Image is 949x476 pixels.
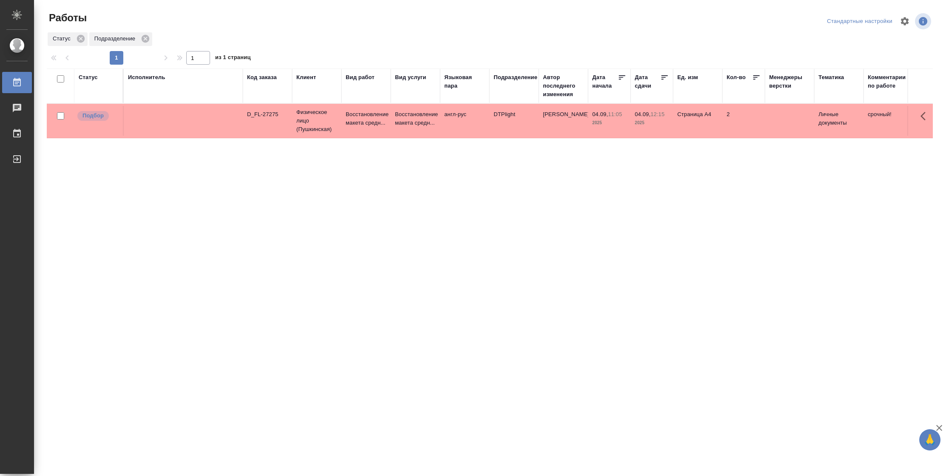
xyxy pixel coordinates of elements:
p: Подразделение [94,34,138,43]
p: Восстановление макета средн... [346,110,386,127]
div: Подразделение [89,32,152,46]
span: Работы [47,11,87,25]
div: Статус [79,73,98,82]
div: Комментарии по работе [868,73,909,90]
div: Дата начала [592,73,618,90]
p: Личные документы [818,110,859,127]
td: [PERSON_NAME] [539,106,588,136]
p: Физическое лицо (Пушкинская) [296,108,337,134]
div: Менеджеры верстки [769,73,810,90]
div: Клиент [296,73,316,82]
div: Исполнитель [128,73,165,82]
td: англ-рус [440,106,489,136]
span: Посмотреть информацию [915,13,933,29]
div: Ед. изм [677,73,698,82]
p: 04.09, [635,111,651,117]
button: 🙏 [919,429,940,450]
p: Восстановление макета средн... [395,110,436,127]
div: Вид работ [346,73,375,82]
td: Страница А4 [673,106,722,136]
p: Статус [53,34,74,43]
span: 🙏 [923,431,937,449]
div: Языковая пара [444,73,485,90]
div: Тематика [818,73,844,82]
p: 2025 [592,119,626,127]
p: 12:15 [651,111,665,117]
td: DTPlight [489,106,539,136]
div: Код заказа [247,73,277,82]
div: D_FL-27275 [247,110,288,119]
div: Дата сдачи [635,73,660,90]
div: Подразделение [494,73,537,82]
div: split button [825,15,895,28]
td: 2 [722,106,765,136]
div: Автор последнего изменения [543,73,584,99]
span: Настроить таблицу [895,11,915,31]
button: Здесь прячутся важные кнопки [915,106,936,126]
p: Подбор [82,111,104,120]
div: Кол-во [727,73,746,82]
div: Статус [48,32,88,46]
span: из 1 страниц [215,52,251,65]
p: 04.09, [592,111,608,117]
p: 2025 [635,119,669,127]
div: Вид услуги [395,73,426,82]
div: Можно подбирать исполнителей [77,110,119,122]
p: срочный! [868,110,909,119]
p: 11:05 [608,111,622,117]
